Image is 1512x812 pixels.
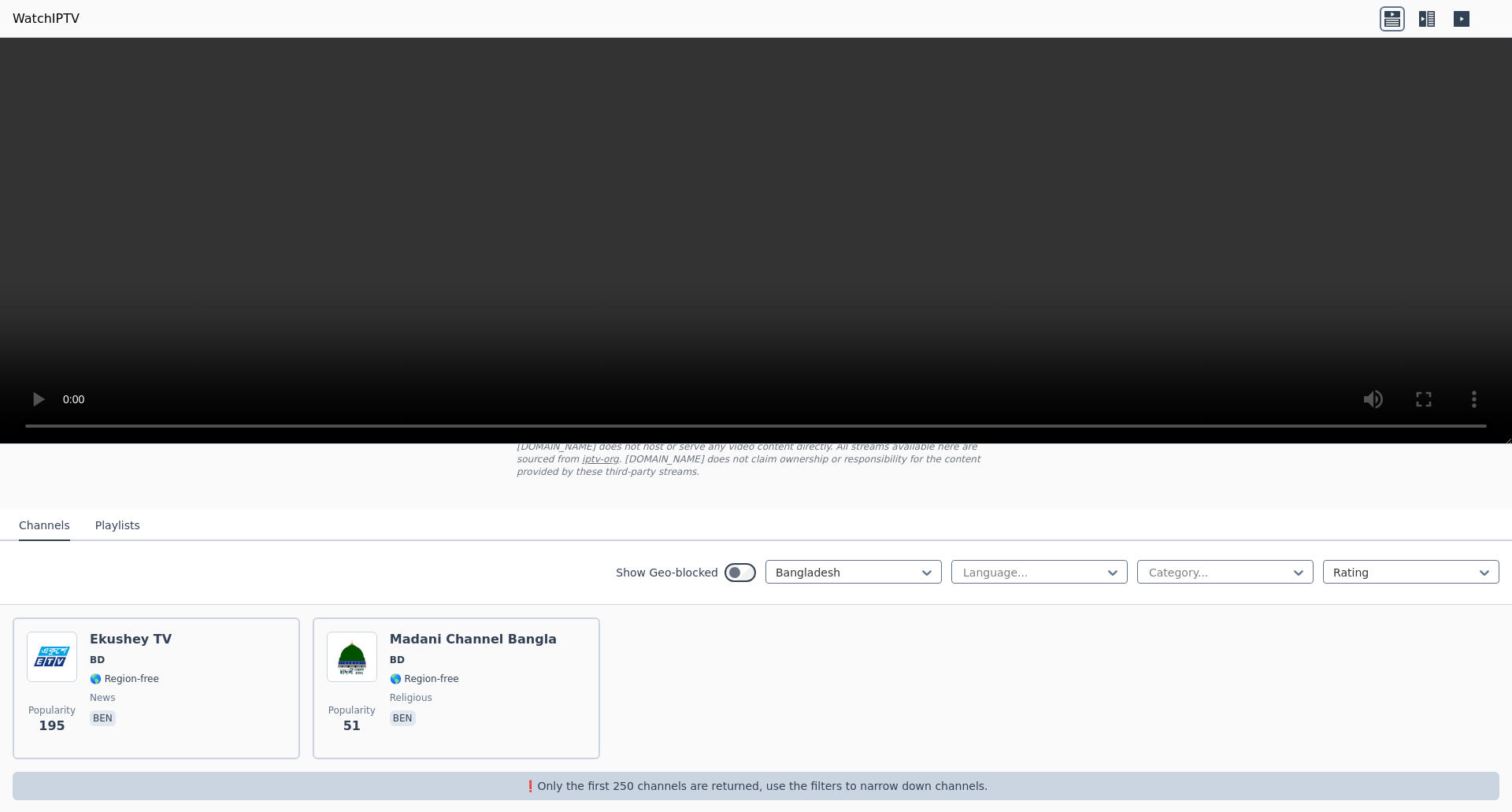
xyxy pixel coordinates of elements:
img: Ekushey TV [27,632,77,682]
span: news [90,691,115,704]
span: 195 [39,717,65,736]
span: 🌎 Region-free [390,673,459,685]
button: Playlists [95,511,140,541]
span: 🌎 Region-free [90,673,159,685]
a: iptv-org [582,454,619,465]
h6: Madani Channel Bangla [390,632,557,647]
p: ben [390,710,416,726]
span: religious [390,691,432,704]
span: Popularity [28,704,76,717]
span: Popularity [328,704,376,717]
a: WatchIPTV [13,9,80,28]
span: BD [90,654,105,666]
span: 51 [343,717,361,736]
span: BD [390,654,405,666]
img: Madani Channel Bangla [327,632,377,682]
p: ❗️Only the first 250 channels are returned, use the filters to narrow down channels. [19,778,1493,794]
h6: Ekushey TV [90,632,172,647]
p: [DOMAIN_NAME] does not host or serve any video content directly. All streams available here are s... [517,440,995,478]
label: Show Geo-blocked [616,565,718,580]
p: ben [90,710,116,726]
button: Channels [19,511,70,541]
